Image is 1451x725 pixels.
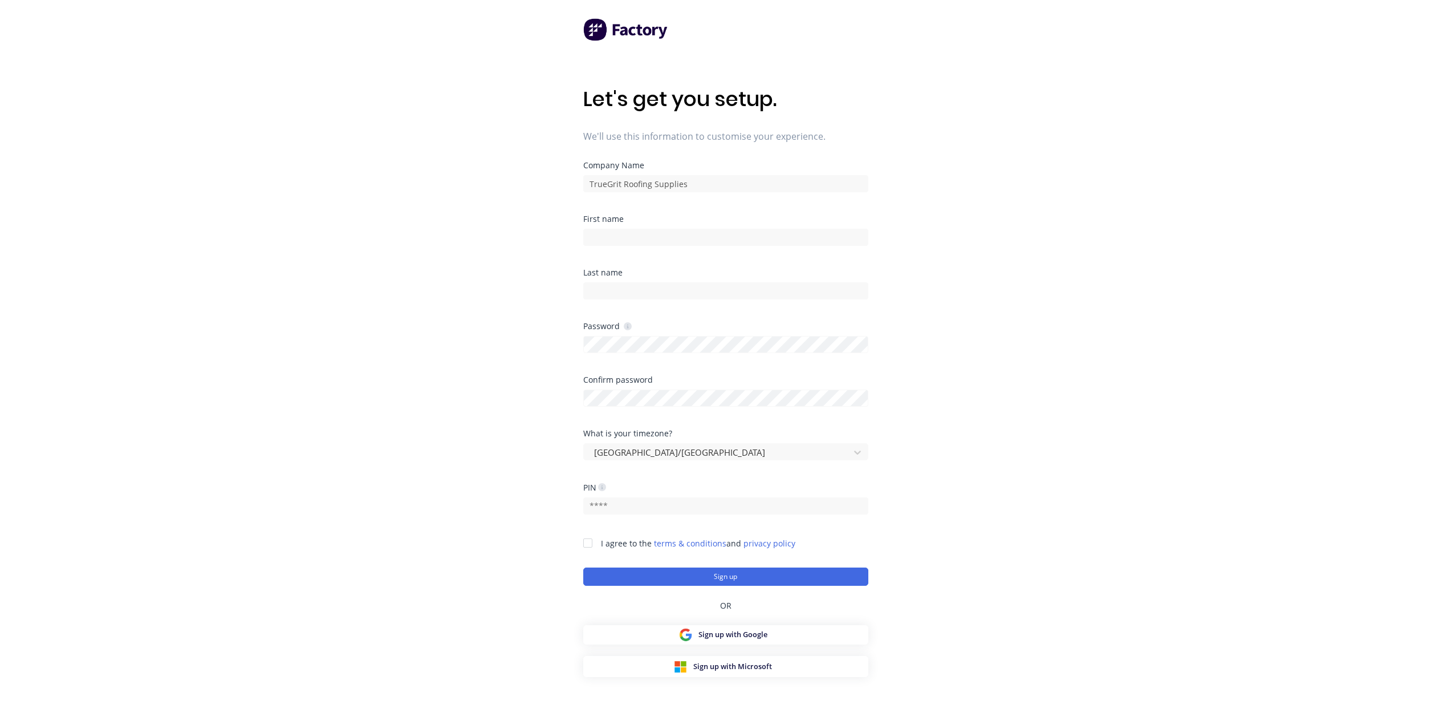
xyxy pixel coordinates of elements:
[583,129,868,143] span: We'll use this information to customise your experience.
[583,625,868,645] button: Sign up with Google
[583,586,868,625] div: OR
[601,538,795,549] span: I agree to the and
[583,430,868,438] div: What is your timezone?
[743,538,795,549] a: privacy policy
[583,321,632,331] div: Password
[583,269,868,277] div: Last name
[583,568,868,586] button: Sign up
[698,629,767,640] span: Sign up with Google
[583,18,669,41] img: Factory
[583,482,606,493] div: PIN
[583,215,868,223] div: First name
[654,538,726,549] a: terms & conditions
[583,656,868,677] button: Sign up with Microsoft
[583,87,868,111] h1: Let's get you setup.
[693,661,772,672] span: Sign up with Microsoft
[583,161,868,169] div: Company Name
[583,376,868,384] div: Confirm password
